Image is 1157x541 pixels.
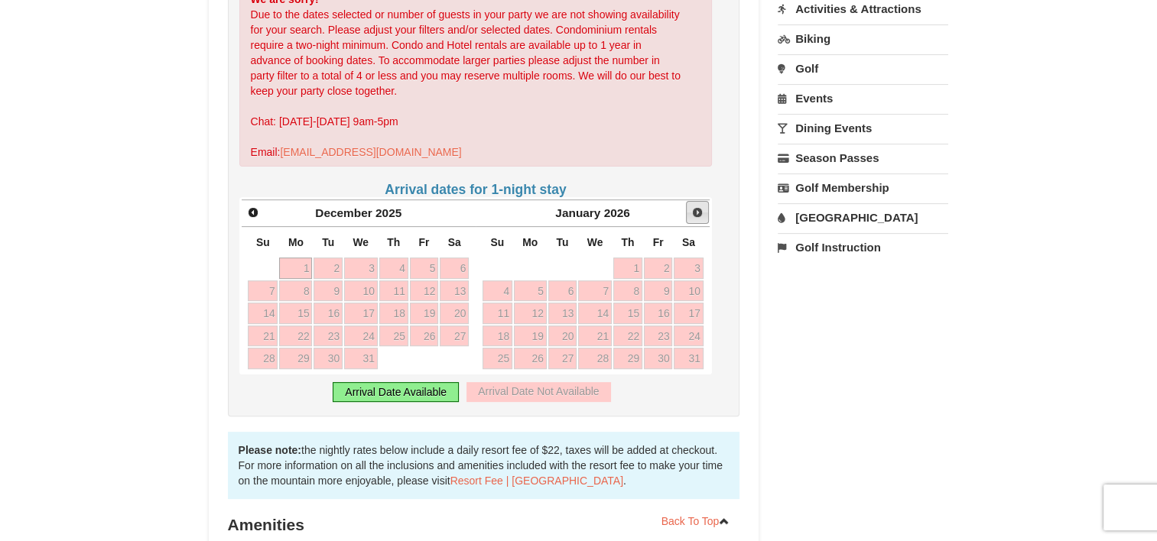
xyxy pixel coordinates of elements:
[686,201,709,224] a: Next
[448,236,461,248] span: Saturday
[440,303,469,324] a: 20
[778,84,948,112] a: Events
[514,303,547,324] a: 12
[440,280,469,302] a: 13
[778,233,948,261] a: Golf Instruction
[644,280,673,302] a: 9
[778,54,948,83] a: Golf
[514,348,547,369] a: 26
[410,326,439,347] a: 26
[279,326,312,347] a: 22
[778,173,948,202] a: Golf Membership
[333,382,459,402] div: Arrival Date Available
[578,303,612,324] a: 14
[239,444,301,456] strong: Please note:
[613,348,642,369] a: 29
[387,236,400,248] span: Thursday
[778,24,948,53] a: Biking
[279,348,312,369] a: 29
[248,348,278,369] a: 28
[483,280,512,302] a: 4
[483,303,512,324] a: 11
[314,280,343,302] a: 9
[288,236,304,248] span: Monday
[353,236,369,248] span: Wednesday
[578,280,612,302] a: 7
[248,326,278,347] a: 21
[243,202,265,223] a: Prev
[778,144,948,172] a: Season Passes
[682,236,695,248] span: Saturday
[578,326,612,347] a: 21
[613,326,642,347] a: 22
[514,280,547,302] a: 5
[228,510,740,540] h3: Amenities
[450,475,623,487] a: Resort Fee | [GEOGRAPHIC_DATA]
[247,206,259,219] span: Prev
[674,258,703,279] a: 3
[556,236,568,248] span: Tuesday
[418,236,429,248] span: Friday
[613,303,642,324] a: 15
[440,326,469,347] a: 27
[279,258,312,279] a: 1
[674,303,703,324] a: 17
[644,348,673,369] a: 30
[314,348,343,369] a: 30
[410,303,439,324] a: 19
[613,258,642,279] a: 1
[483,326,512,347] a: 18
[314,326,343,347] a: 23
[548,280,577,302] a: 6
[466,382,610,402] div: Arrival Date Not Available
[652,510,740,533] a: Back To Top
[344,258,378,279] a: 3
[483,348,512,369] a: 25
[578,348,612,369] a: 28
[548,326,577,347] a: 20
[375,206,401,219] span: 2025
[314,258,343,279] a: 2
[379,326,408,347] a: 25
[674,326,703,347] a: 24
[522,236,538,248] span: Monday
[674,348,703,369] a: 31
[653,236,664,248] span: Friday
[613,280,642,302] a: 8
[379,258,408,279] a: 4
[314,303,343,324] a: 16
[514,326,547,347] a: 19
[410,258,439,279] a: 5
[548,303,577,324] a: 13
[644,303,673,324] a: 16
[587,236,603,248] span: Wednesday
[279,303,312,324] a: 15
[344,280,378,302] a: 10
[691,206,704,219] span: Next
[248,280,278,302] a: 7
[279,280,312,302] a: 8
[778,203,948,232] a: [GEOGRAPHIC_DATA]
[490,236,504,248] span: Sunday
[440,258,469,279] a: 6
[410,280,439,302] a: 12
[621,236,634,248] span: Thursday
[548,348,577,369] a: 27
[555,206,600,219] span: January
[644,326,673,347] a: 23
[322,236,334,248] span: Tuesday
[280,146,461,158] a: [EMAIL_ADDRESS][DOMAIN_NAME]
[228,432,740,499] div: the nightly rates below include a daily resort fee of $22, taxes will be added at checkout. For m...
[344,326,378,347] a: 24
[778,114,948,142] a: Dining Events
[256,236,270,248] span: Sunday
[644,258,673,279] a: 2
[379,280,408,302] a: 11
[248,303,278,324] a: 14
[344,348,378,369] a: 31
[344,303,378,324] a: 17
[604,206,630,219] span: 2026
[315,206,372,219] span: December
[239,182,713,197] h4: Arrival dates for 1-night stay
[379,303,408,324] a: 18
